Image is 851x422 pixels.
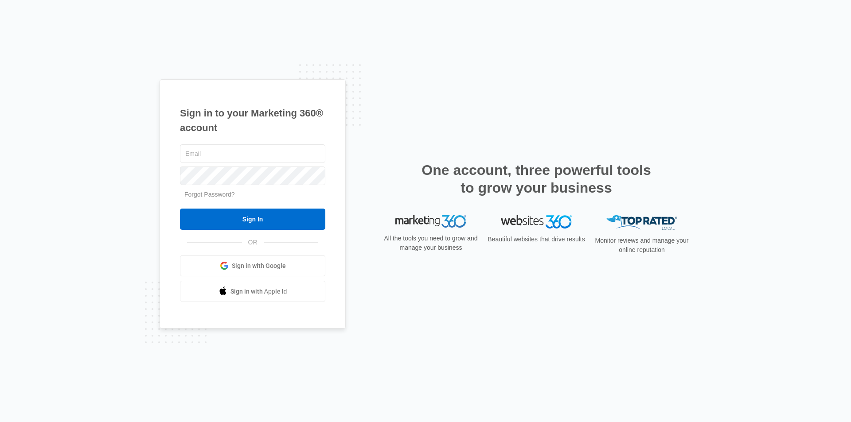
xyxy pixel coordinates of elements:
[180,144,325,163] input: Email
[230,287,287,296] span: Sign in with Apple Id
[242,238,264,247] span: OR
[592,236,691,255] p: Monitor reviews and manage your online reputation
[180,209,325,230] input: Sign In
[180,281,325,302] a: Sign in with Apple Id
[232,261,286,271] span: Sign in with Google
[395,215,466,228] img: Marketing 360
[180,106,325,135] h1: Sign in to your Marketing 360® account
[487,235,586,244] p: Beautiful websites that drive results
[381,234,480,252] p: All the tools you need to grow and manage your business
[501,215,572,228] img: Websites 360
[419,161,654,197] h2: One account, three powerful tools to grow your business
[606,215,677,230] img: Top Rated Local
[184,191,235,198] a: Forgot Password?
[180,255,325,276] a: Sign in with Google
